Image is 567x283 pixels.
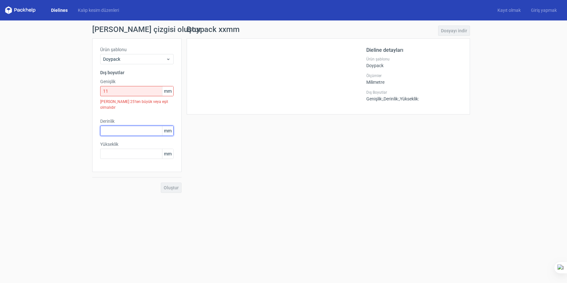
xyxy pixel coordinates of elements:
[382,96,383,101] font: :
[366,74,382,78] font: Ölçümler
[164,151,172,156] font: mm
[51,8,68,13] font: Dielines
[100,79,116,84] font: Genişlik
[399,96,400,101] font: ,
[366,47,403,53] font: Dieline detayları
[398,96,399,101] font: :
[531,8,557,13] font: Giriş yapmak
[366,96,382,101] font: Genişlik
[100,99,168,110] font: [PERSON_NAME] 25'ten büyük veya eşit olmalıdır
[497,8,521,13] font: Kayıt olmak
[164,128,172,133] font: mm
[100,142,118,147] font: Yükseklik
[366,63,384,68] font: Doypack
[384,96,398,101] font: Derinlik
[100,47,127,52] font: Ürün şablonu
[100,70,124,75] font: Dış boyutlar
[187,25,240,34] font: Doypack xxmm
[526,7,562,13] a: Giriş yapmak
[366,90,387,95] font: Dış Boyutlar
[100,119,115,124] font: Derinlik
[383,96,384,101] font: ,
[366,80,384,85] font: Milimetre
[73,7,124,13] a: Kalıp kesim düzenleri
[46,7,73,13] a: Dielines
[103,57,120,62] font: Doypack
[400,96,418,101] font: Yükseklik
[164,89,172,94] font: mm
[366,57,390,61] font: Ürün şablonu
[418,96,419,101] font: :
[92,25,201,34] font: [PERSON_NAME] çizgisi oluştur
[78,8,119,13] font: Kalıp kesim düzenleri
[492,7,526,13] a: Kayıt olmak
